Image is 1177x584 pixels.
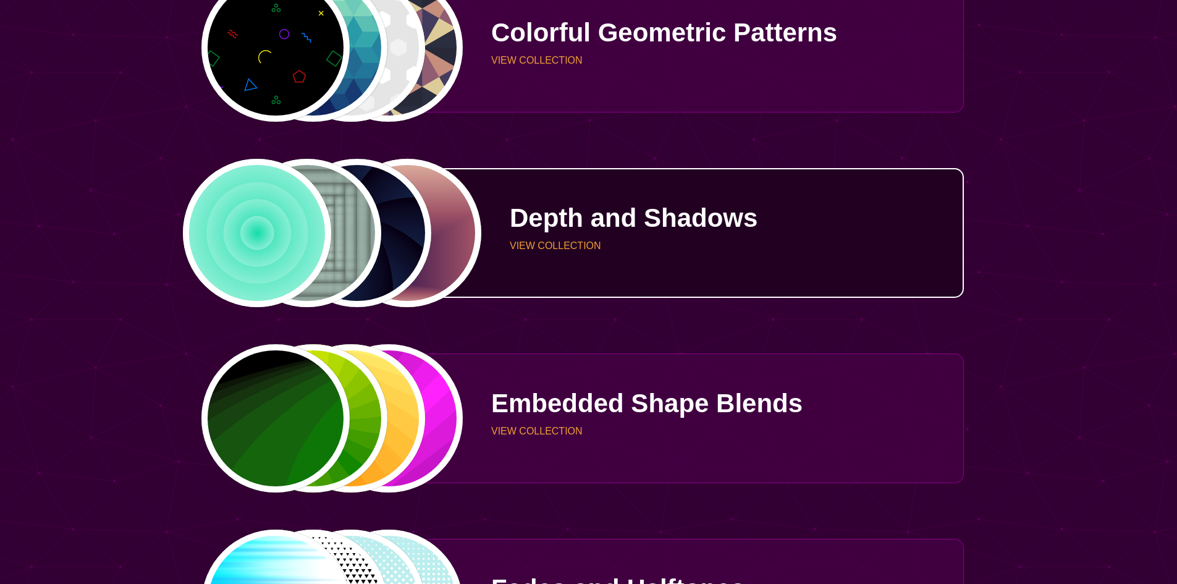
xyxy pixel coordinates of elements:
[491,56,936,66] p: VIEW COLLECTION
[491,426,936,436] p: VIEW COLLECTION
[510,205,955,231] p: Depth and Shadows
[491,391,936,417] p: Embedded Shape Blends
[491,20,936,46] p: Colorful Geometric Patterns
[204,168,964,298] a: green layered rings within ringsinfinitely smaller square cutouts within square cutouts3d apertur...
[510,241,955,251] p: VIEW COLLECTION
[204,353,964,483] a: green to black rings rippling away from corneryellow to green flat gradient petalsyellow to orang...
